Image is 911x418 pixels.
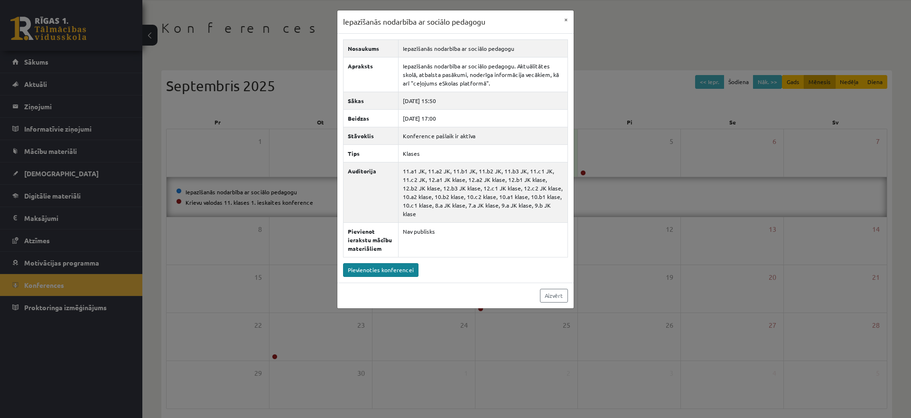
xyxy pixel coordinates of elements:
[344,162,399,222] th: Auditorija
[540,289,568,303] a: Aizvērt
[344,127,399,144] th: Stāvoklis
[399,57,568,92] td: Iepazīšanās nodarbība ar sociālo pedagogu. Aktuālitātes skolā, atbalsta pasākumi, noderīga inform...
[343,263,418,277] a: Pievienoties konferencei
[344,57,399,92] th: Apraksts
[344,222,399,257] th: Pievienot ierakstu mācību materiāliem
[344,92,399,109] th: Sākas
[399,92,568,109] td: [DATE] 15:50
[399,109,568,127] td: [DATE] 17:00
[399,144,568,162] td: Klases
[399,39,568,57] td: Iepazīšanās nodarbība ar sociālo pedagogu
[343,16,485,28] h3: Iepazīšanās nodarbība ar sociālo pedagogu
[558,10,574,28] button: ×
[399,127,568,144] td: Konference pašlaik ir aktīva
[399,162,568,222] td: 11.a1 JK, 11.a2 JK, 11.b1 JK, 11.b2 JK, 11.b3 JK, 11.c1 JK, 11.c2 JK, 12.a1 JK klase, 12.a2 JK kl...
[344,39,399,57] th: Nosaukums
[344,109,399,127] th: Beidzas
[399,222,568,257] td: Nav publisks
[344,144,399,162] th: Tips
